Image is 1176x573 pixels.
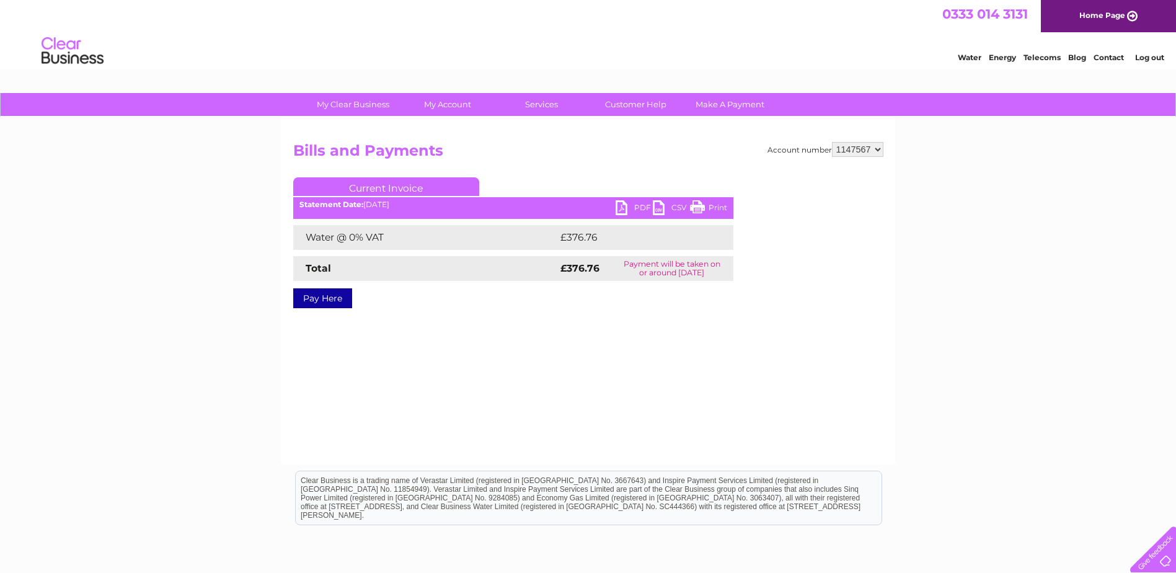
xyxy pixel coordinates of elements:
a: Make A Payment [679,93,781,116]
a: My Account [396,93,498,116]
div: [DATE] [293,200,733,209]
div: Account number [767,142,883,157]
a: Log out [1135,53,1164,62]
h2: Bills and Payments [293,142,883,166]
a: 0333 014 3131 [942,6,1028,22]
a: Services [490,93,593,116]
a: Pay Here [293,288,352,308]
div: Clear Business is a trading name of Verastar Limited (registered in [GEOGRAPHIC_DATA] No. 3667643... [296,7,882,60]
td: Water @ 0% VAT [293,225,557,250]
td: Payment will be taken on or around [DATE] [611,256,733,281]
strong: Total [306,262,331,274]
a: Blog [1068,53,1086,62]
a: Telecoms [1023,53,1061,62]
a: CSV [653,200,690,218]
a: PDF [616,200,653,218]
b: Statement Date: [299,200,363,209]
a: Contact [1094,53,1124,62]
td: £376.76 [557,225,712,250]
a: Print [690,200,727,218]
img: logo.png [41,32,104,70]
a: My Clear Business [302,93,404,116]
a: Water [958,53,981,62]
a: Current Invoice [293,177,479,196]
strong: £376.76 [560,262,599,274]
a: Energy [989,53,1016,62]
a: Customer Help [585,93,687,116]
